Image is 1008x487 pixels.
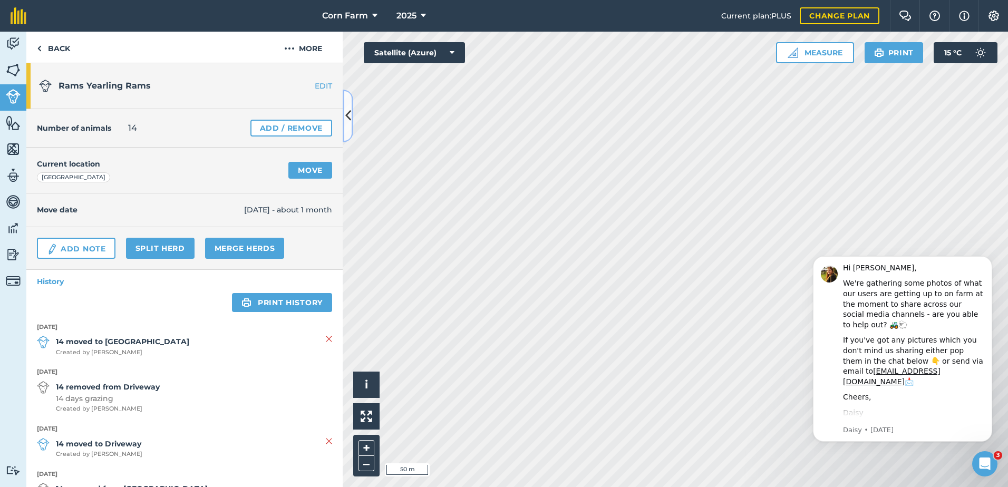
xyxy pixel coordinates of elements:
[37,470,332,479] strong: [DATE]
[788,47,798,58] img: Ruler icon
[26,270,343,293] a: History
[288,162,332,179] a: Move
[244,204,332,216] span: [DATE] - about 1 month
[326,435,332,447] img: svg+xml;base64,PHN2ZyB4bWxucz0iaHR0cDovL3d3dy53My5vcmcvMjAwMC9zdmciIHdpZHRoPSIyMiIgaGVpZ2h0PSIzMC...
[56,450,142,459] span: Created by [PERSON_NAME]
[928,11,941,21] img: A question mark icon
[37,438,50,451] img: svg+xml;base64,PD94bWwgdmVyc2lvbj0iMS4wIiBlbmNvZGluZz0idXRmLTgiPz4KPCEtLSBHZW5lcmF0b3I6IEFkb2JlIE...
[944,42,962,63] span: 15 ° C
[326,333,332,345] img: svg+xml;base64,PHN2ZyB4bWxucz0iaHR0cDovL3d3dy53My5vcmcvMjAwMC9zdmciIHdpZHRoPSIyMiIgaGVpZ2h0PSIzMC...
[26,32,81,63] a: Back
[46,243,58,256] img: svg+xml;base64,PD94bWwgdmVyc2lvbj0iMS4wIiBlbmNvZGluZz0idXRmLTgiPz4KPCEtLSBHZW5lcmF0b3I6IEFkb2JlIE...
[250,120,332,137] a: Add / Remove
[6,62,21,78] img: svg+xml;base64,PHN2ZyB4bWxucz0iaHR0cDovL3d3dy53My5vcmcvMjAwMC9zdmciIHdpZHRoPSI1NiIgaGVpZ2h0PSI2MC...
[6,36,21,52] img: svg+xml;base64,PD94bWwgdmVyc2lvbj0iMS4wIiBlbmNvZGluZz0idXRmLTgiPz4KPCEtLSBHZW5lcmF0b3I6IEFkb2JlIE...
[6,194,21,210] img: svg+xml;base64,PD94bWwgdmVyc2lvbj0iMS4wIiBlbmNvZGluZz0idXRmLTgiPz4KPCEtLSBHZW5lcmF0b3I6IEFkb2JlIE...
[987,11,1000,21] img: A cog icon
[361,411,372,422] img: Four arrows, one pointing top left, one top right, one bottom right and the last bottom left
[37,158,100,170] h4: Current location
[797,240,1008,459] iframe: Intercom notifications message
[365,378,368,391] span: i
[6,465,21,475] img: svg+xml;base64,PD94bWwgdmVyc2lvbj0iMS4wIiBlbmNvZGluZz0idXRmLTgiPz4KPCEtLSBHZW5lcmF0b3I6IEFkb2JlIE...
[800,7,879,24] a: Change plan
[934,42,997,63] button: 15 °C
[126,238,195,259] a: Split herd
[276,81,343,91] a: EDIT
[959,9,970,22] img: svg+xml;base64,PHN2ZyB4bWxucz0iaHR0cDovL3d3dy53My5vcmcvMjAwMC9zdmciIHdpZHRoPSIxNyIgaGVpZ2h0PSIxNy...
[6,247,21,262] img: svg+xml;base64,PD94bWwgdmVyc2lvbj0iMS4wIiBlbmNvZGluZz0idXRmLTgiPz4KPCEtLSBHZW5lcmF0b3I6IEFkb2JlIE...
[11,7,26,24] img: fieldmargin Logo
[37,172,110,183] div: [GEOGRAPHIC_DATA]
[37,381,50,394] img: svg+xml;base64,PD94bWwgdmVyc2lvbj0iMS4wIiBlbmNvZGluZz0idXRmLTgiPz4KPCEtLSBHZW5lcmF0b3I6IEFkb2JlIE...
[721,10,791,22] span: Current plan : PLUS
[358,456,374,471] button: –
[972,451,997,476] iframe: Intercom live chat
[353,372,380,398] button: i
[364,42,465,63] button: Satellite (Azure)
[6,115,21,131] img: svg+xml;base64,PHN2ZyB4bWxucz0iaHR0cDovL3d3dy53My5vcmcvMjAwMC9zdmciIHdpZHRoPSI1NiIgaGVpZ2h0PSI2MC...
[322,9,368,22] span: Corn Farm
[37,323,332,332] strong: [DATE]
[37,238,115,259] a: Add Note
[56,404,160,414] span: Created by [PERSON_NAME]
[39,80,52,92] img: svg+xml;base64,PD94bWwgdmVyc2lvbj0iMS4wIiBlbmNvZGluZz0idXRmLTgiPz4KPCEtLSBHZW5lcmF0b3I6IEFkb2JlIE...
[37,204,244,216] h4: Move date
[37,122,111,134] h4: Number of animals
[358,440,374,456] button: +
[205,238,285,259] a: Merge Herds
[865,42,924,63] button: Print
[37,424,332,434] strong: [DATE]
[232,293,332,312] a: Print history
[6,89,21,104] img: svg+xml;base64,PD94bWwgdmVyc2lvbj0iMS4wIiBlbmNvZGluZz0idXRmLTgiPz4KPCEtLSBHZW5lcmF0b3I6IEFkb2JlIE...
[59,81,151,91] span: Rams Yearling Rams
[6,274,21,288] img: svg+xml;base64,PD94bWwgdmVyc2lvbj0iMS4wIiBlbmNvZGluZz0idXRmLTgiPz4KPCEtLSBHZW5lcmF0b3I6IEFkb2JlIE...
[56,381,160,393] strong: 14 removed from Driveway
[776,42,854,63] button: Measure
[6,168,21,183] img: svg+xml;base64,PD94bWwgdmVyc2lvbj0iMS4wIiBlbmNvZGluZz0idXRmLTgiPz4KPCEtLSBHZW5lcmF0b3I6IEFkb2JlIE...
[128,122,137,134] span: 14
[37,42,42,55] img: svg+xml;base64,PHN2ZyB4bWxucz0iaHR0cDovL3d3dy53My5vcmcvMjAwMC9zdmciIHdpZHRoPSI5IiBoZWlnaHQ9IjI0Ii...
[56,393,160,404] span: 14 days grazing
[56,348,189,357] span: Created by [PERSON_NAME]
[970,42,991,63] img: svg+xml;base64,PD94bWwgdmVyc2lvbj0iMS4wIiBlbmNvZGluZz0idXRmLTgiPz4KPCEtLSBHZW5lcmF0b3I6IEFkb2JlIE...
[874,46,884,59] img: svg+xml;base64,PHN2ZyB4bWxucz0iaHR0cDovL3d3dy53My5vcmcvMjAwMC9zdmciIHdpZHRoPSIxOSIgaGVpZ2h0PSIyNC...
[284,42,295,55] img: svg+xml;base64,PHN2ZyB4bWxucz0iaHR0cDovL3d3dy53My5vcmcvMjAwMC9zdmciIHdpZHRoPSIyMCIgaGVpZ2h0PSIyNC...
[6,141,21,157] img: svg+xml;base64,PHN2ZyB4bWxucz0iaHR0cDovL3d3dy53My5vcmcvMjAwMC9zdmciIHdpZHRoPSI1NiIgaGVpZ2h0PSI2MC...
[264,32,343,63] button: More
[56,438,142,450] strong: 14 moved to Driveway
[994,451,1002,460] span: 3
[396,9,416,22] span: 2025
[899,11,912,21] img: Two speech bubbles overlapping with the left bubble in the forefront
[37,336,50,348] img: svg+xml;base64,PD94bWwgdmVyc2lvbj0iMS4wIiBlbmNvZGluZz0idXRmLTgiPz4KPCEtLSBHZW5lcmF0b3I6IEFkb2JlIE...
[37,367,332,377] strong: [DATE]
[6,220,21,236] img: svg+xml;base64,PD94bWwgdmVyc2lvbj0iMS4wIiBlbmNvZGluZz0idXRmLTgiPz4KPCEtLSBHZW5lcmF0b3I6IEFkb2JlIE...
[56,336,189,347] strong: 14 moved to [GEOGRAPHIC_DATA]
[241,296,251,309] img: svg+xml;base64,PHN2ZyB4bWxucz0iaHR0cDovL3d3dy53My5vcmcvMjAwMC9zdmciIHdpZHRoPSIxOSIgaGVpZ2h0PSIyNC...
